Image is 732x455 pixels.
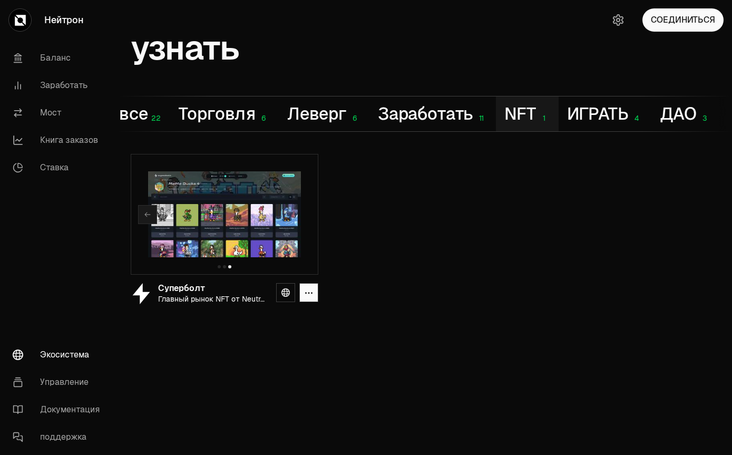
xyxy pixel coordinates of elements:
a: поддержка [4,423,114,451]
div: 3 [697,114,711,123]
a: Экосистема [4,341,114,369]
a: Заработать [4,72,114,99]
a: Ставка [4,154,114,181]
a: Мост [4,99,114,127]
button: ДАО [651,96,719,131]
div: 6 [256,114,270,123]
div: 11 [473,114,487,123]
button: NFT [496,96,558,131]
button: ИГРАТЬ [559,96,651,131]
div: 22 [148,114,162,123]
img: Изображение для предварительного просмотра Superbolt [148,171,301,257]
a: Документация [4,396,114,423]
button: Торговля [170,96,278,131]
div: 4 [629,114,643,123]
div: 1 [536,114,550,123]
h1: узнать [131,34,239,62]
button: все [111,96,170,131]
p: Главный рынок NFT от Neutron. [158,295,268,304]
div: 6 [347,114,361,123]
button: СОЕДИНИТЬСЯ [642,8,724,32]
button: Заработать [369,96,496,131]
a: Управление [4,369,114,396]
button: Леверг [278,96,369,131]
a: Баланс [4,44,114,72]
div: Суперболт [158,284,268,293]
a: Книга заказов [4,127,114,154]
